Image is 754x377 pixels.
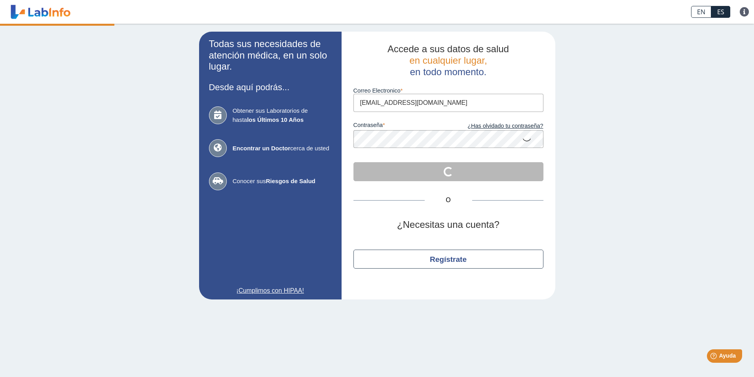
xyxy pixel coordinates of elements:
[448,122,543,131] a: ¿Has olvidado tu contraseña?
[233,177,332,186] span: Conocer sus
[387,44,509,54] span: Accede a sus datos de salud
[209,286,332,296] a: ¡Cumplimos con HIPAA!
[233,144,332,153] span: cerca de usted
[353,87,543,94] label: Correo Electronico
[353,250,543,269] button: Regístrate
[353,219,543,231] h2: ¿Necesitas una cuenta?
[247,116,304,123] b: los Últimos 10 Años
[409,55,487,66] span: en cualquier lugar,
[684,346,745,368] iframe: Help widget launcher
[691,6,711,18] a: EN
[425,195,472,205] span: O
[711,6,730,18] a: ES
[233,145,291,152] b: Encontrar un Doctor
[209,82,332,92] h3: Desde aquí podrás...
[233,106,332,124] span: Obtener sus Laboratorios de hasta
[209,38,332,72] h2: Todas sus necesidades de atención médica, en un solo lugar.
[410,66,486,77] span: en todo momento.
[353,122,448,131] label: contraseña
[266,178,315,184] b: Riesgos de Salud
